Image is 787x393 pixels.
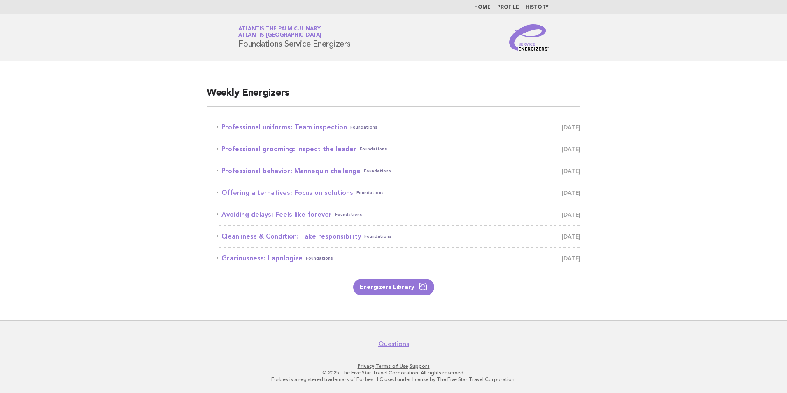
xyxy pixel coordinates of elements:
a: Cleanliness & Condition: Take responsibilityFoundations [DATE] [217,231,580,242]
span: [DATE] [562,187,580,199]
a: Avoiding delays: Feels like foreverFoundations [DATE] [217,209,580,220]
span: Foundations [364,231,391,242]
span: [DATE] [562,122,580,133]
a: Atlantis The Palm CulinaryAtlantis [GEOGRAPHIC_DATA] [238,26,321,38]
a: Support [410,363,430,369]
img: Service Energizers [509,24,549,51]
p: Forbes is a registered trademark of Forbes LLC used under license by The Five Star Travel Corpora... [142,376,645,383]
a: Terms of Use [375,363,408,369]
h1: Foundations Service Energizers [238,27,351,48]
span: Foundations [350,122,377,133]
a: Graciousness: I apologizeFoundations [DATE] [217,253,580,264]
span: Foundations [356,187,384,199]
a: Professional grooming: Inspect the leaderFoundations [DATE] [217,143,580,155]
a: Questions [378,340,409,348]
a: Profile [497,5,519,10]
span: Atlantis [GEOGRAPHIC_DATA] [238,33,321,38]
span: [DATE] [562,231,580,242]
p: © 2025 The Five Star Travel Corporation. All rights reserved. [142,370,645,376]
p: · · [142,363,645,370]
span: Foundations [306,253,333,264]
span: [DATE] [562,253,580,264]
a: Professional uniforms: Team inspectionFoundations [DATE] [217,122,580,133]
a: Privacy [358,363,374,369]
a: History [526,5,549,10]
a: Professional behavior: Mannequin challengeFoundations [DATE] [217,165,580,177]
span: Foundations [335,209,362,220]
a: Energizers Library [353,279,434,295]
span: [DATE] [562,143,580,155]
a: Home [474,5,491,10]
span: Foundations [360,143,387,155]
span: Foundations [364,165,391,177]
span: [DATE] [562,165,580,177]
span: [DATE] [562,209,580,220]
h2: Weekly Energizers [207,87,580,107]
a: Offering alternatives: Focus on solutionsFoundations [DATE] [217,187,580,199]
